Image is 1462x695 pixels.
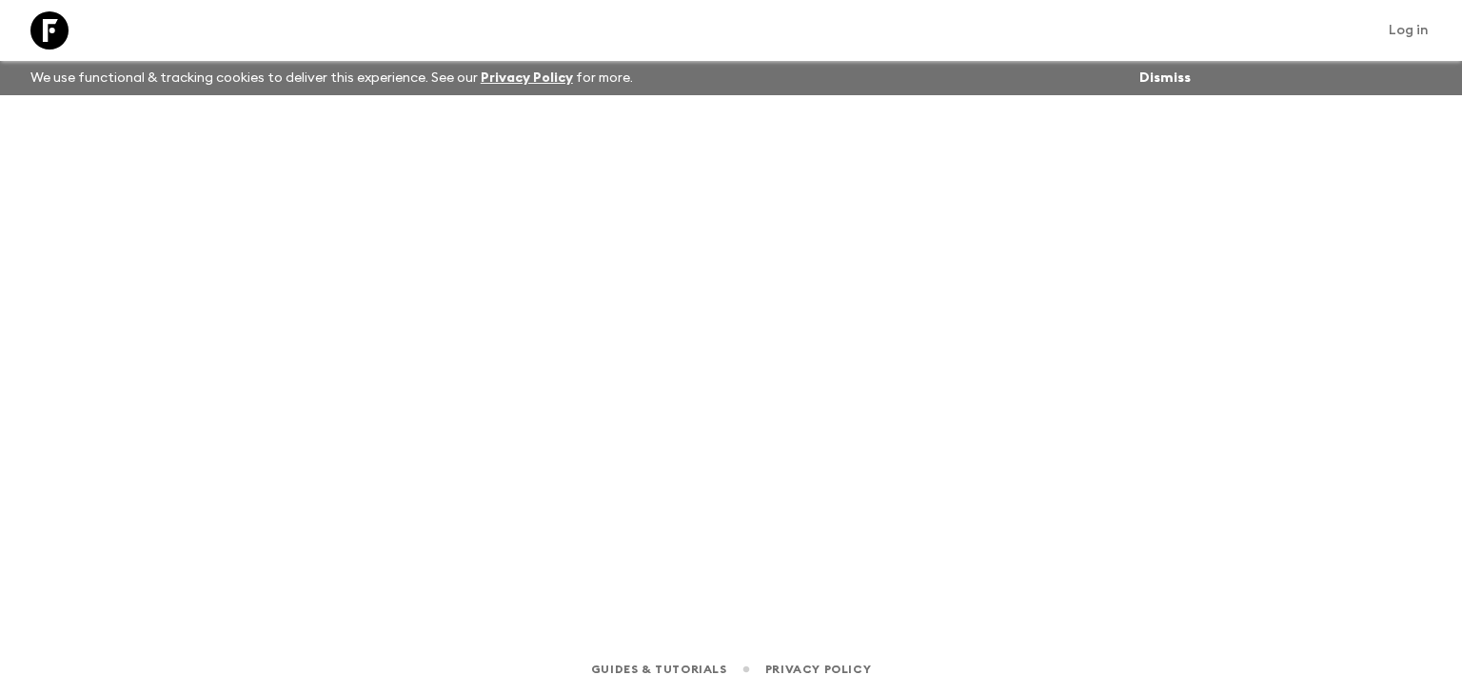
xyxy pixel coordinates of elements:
a: Guides & Tutorials [591,659,727,680]
a: Log in [1378,17,1439,44]
p: We use functional & tracking cookies to deliver this experience. See our for more. [23,61,641,95]
button: Dismiss [1135,65,1195,91]
a: Privacy Policy [481,71,573,85]
a: Privacy Policy [765,659,871,680]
